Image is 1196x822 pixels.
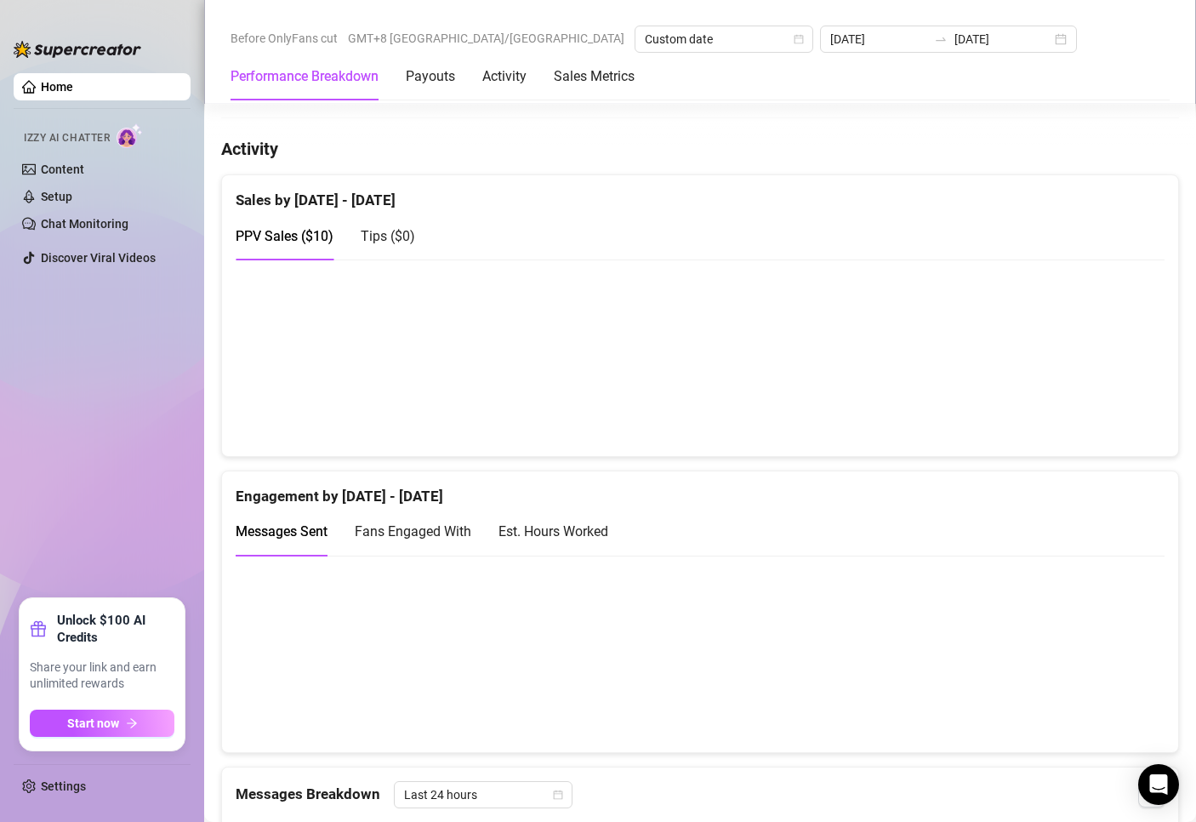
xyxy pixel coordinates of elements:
h4: Activity [221,137,1179,161]
span: gift [30,620,47,637]
span: PPV Sales ( $10 ) [236,228,333,244]
span: Fans Engaged With [355,523,471,539]
span: calendar [794,34,804,44]
div: Sales Metrics [554,66,635,87]
a: Settings [41,779,86,793]
img: AI Chatter [117,123,143,148]
a: Setup [41,190,72,203]
div: Messages Breakdown [236,781,1165,808]
span: to [934,32,948,46]
a: Chat Monitoring [41,217,128,231]
div: Est. Hours Worked [498,521,608,542]
span: swap-right [934,32,948,46]
input: Start date [830,30,927,49]
div: Payouts [406,66,455,87]
span: arrow-right [126,717,138,729]
div: Activity [482,66,527,87]
span: Custom date [645,26,803,52]
a: Content [41,163,84,176]
input: End date [954,30,1051,49]
span: calendar [553,790,563,800]
strong: Unlock $100 AI Credits [57,612,174,646]
div: Engagement by [DATE] - [DATE] [236,471,1165,508]
div: Open Intercom Messenger [1138,764,1179,805]
span: Last 24 hours [404,782,562,808]
span: Before OnlyFans cut [231,26,338,51]
a: Discover Viral Videos [41,251,156,265]
span: Izzy AI Chatter [24,130,110,146]
span: Share your link and earn unlimited rewards [30,659,174,693]
button: Start nowarrow-right [30,710,174,737]
span: GMT+8 [GEOGRAPHIC_DATA]/[GEOGRAPHIC_DATA] [348,26,624,51]
a: Home [41,80,73,94]
span: Start now [67,716,119,730]
span: Tips ( $0 ) [361,228,415,244]
div: Sales by [DATE] - [DATE] [236,175,1165,212]
div: Performance Breakdown [231,66,379,87]
span: Messages Sent [236,523,327,539]
img: logo-BBDzfeDw.svg [14,41,141,58]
